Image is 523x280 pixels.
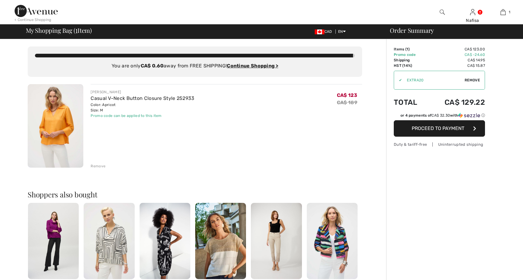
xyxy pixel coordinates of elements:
div: Duty & tariff-free | Uninterrupted shipping [394,142,485,147]
span: EN [338,29,346,34]
h2: Shoppers also bought [28,191,362,198]
img: My Bag [500,9,506,16]
div: or 4 payments ofCA$ 32.30withSezzle Click to learn more about Sezzle [394,113,485,120]
a: Casual V-Neck Button Closure Style 252933 [91,95,194,101]
img: Canadian Dollar [315,29,324,34]
td: CA$ 14.95 [427,57,485,63]
img: Loose Fit Ruched Top Style 244069 [28,203,79,279]
img: My Info [470,9,475,16]
div: Remove [91,163,106,169]
a: Continue Shopping > [227,63,278,69]
strong: CA$ 0.60 [141,63,164,69]
span: Remove [465,77,480,83]
img: Striped Puff Sleeve Blazer Style 252215 [307,203,358,279]
span: CAD [315,29,334,34]
div: Promo code can be applied to this item [91,113,194,118]
img: Slim Ankle-Length Trousers Style 256743U [251,203,302,279]
td: Promo code [394,52,427,57]
span: 1 [75,26,78,34]
div: Nafisa [458,17,487,24]
td: Items ( ) [394,46,427,52]
td: CA$ 15.87 [427,63,485,68]
span: My Shopping Bag ( Item) [26,27,92,33]
td: CA$ 123.00 [427,46,485,52]
td: Shipping [394,57,427,63]
div: You are only away from FREE SHIPPING! [35,62,355,70]
span: 1 [407,47,408,51]
img: search the website [440,9,445,16]
div: Color: Apricot Size: M [91,102,194,113]
div: ✔ [394,77,402,83]
span: CA$ 32.30 [431,113,450,118]
input: Promo code [402,71,465,89]
div: [PERSON_NAME] [91,89,194,95]
td: CA$ 129.22 [427,92,485,113]
td: HST (14%) [394,63,427,68]
img: Casual V-Neck Button Closure Style 252933 [28,84,83,168]
div: < Continue Shopping [15,17,51,22]
a: Sign In [470,9,475,15]
img: Mini Shift Drawstring Dress Style 252025 [140,203,190,279]
span: 1 [509,9,510,15]
span: CA$ 123 [337,92,357,98]
td: Total [394,92,427,113]
div: Order Summary [383,27,519,33]
a: 1 [488,9,518,16]
s: CA$ 189 [337,100,357,105]
span: Proceed to Payment [412,125,464,131]
img: Sezzle [458,113,480,118]
button: Proceed to Payment [394,120,485,137]
img: 1ère Avenue [15,5,58,17]
img: Striped Casual Pullover Style 251927 [195,203,246,279]
img: Satin Geometric Print Boxy Top Style 252060 [84,203,134,279]
td: CA$ -24.60 [427,52,485,57]
div: or 4 payments of with [400,113,485,118]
